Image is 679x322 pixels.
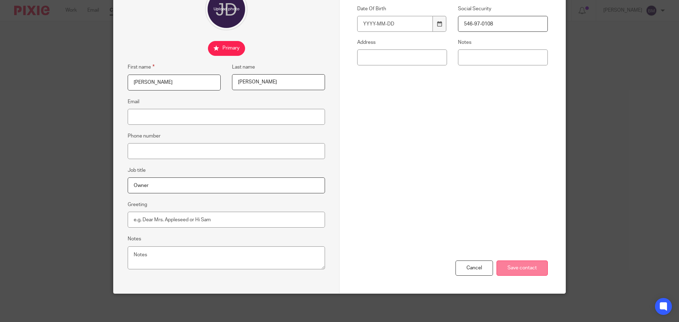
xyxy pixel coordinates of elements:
[128,201,147,208] label: Greeting
[458,5,548,12] label: Social Security
[357,16,433,32] input: YYYY-MM-DD
[455,260,493,276] div: Cancel
[497,260,548,276] input: Save contact
[232,64,255,71] label: Last name
[458,39,548,46] label: Notes
[128,63,155,71] label: First name
[357,39,447,46] label: Address
[128,98,139,105] label: Email
[357,5,447,12] label: Date Of Birth
[128,212,325,228] input: e.g. Dear Mrs. Appleseed or Hi Sam
[128,133,161,140] label: Phone number
[128,235,141,242] label: Notes
[128,167,146,174] label: Job title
